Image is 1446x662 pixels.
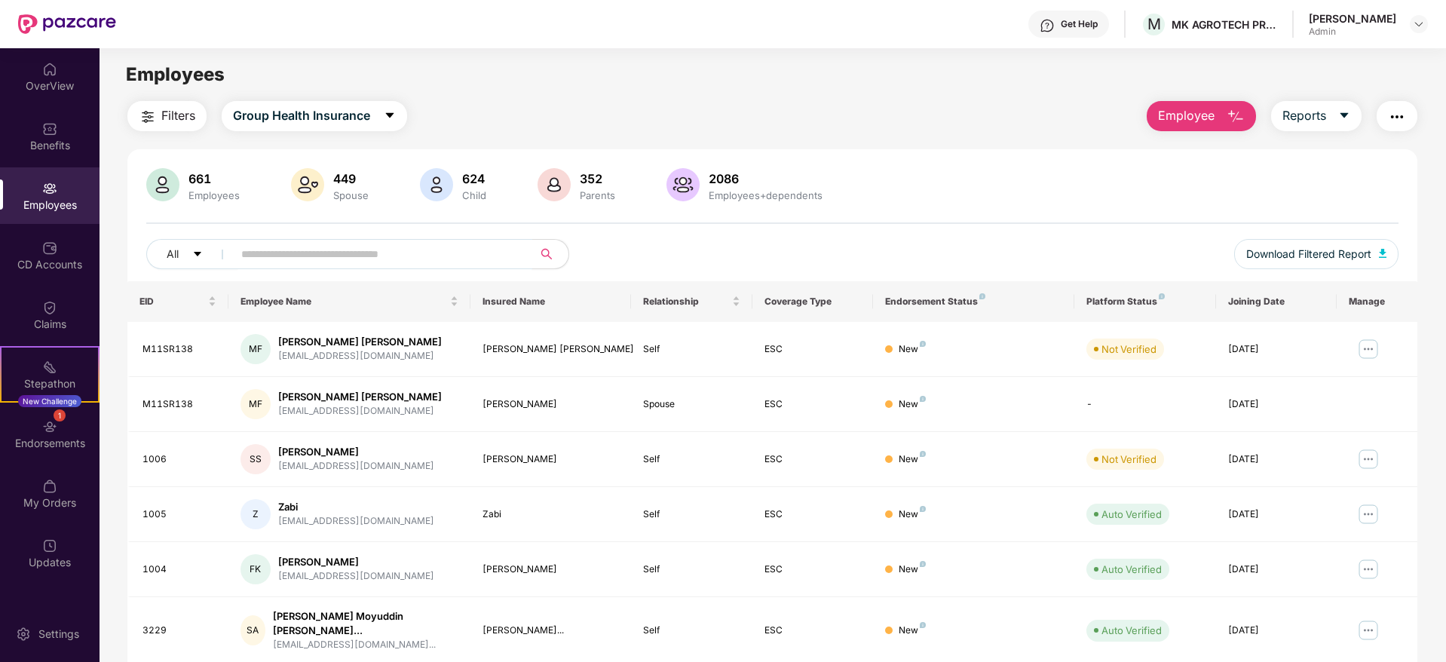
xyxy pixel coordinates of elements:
[42,419,57,434] img: svg+xml;base64,PHN2ZyBpZD0iRW5kb3JzZW1lbnRzIiB4bWxucz0iaHR0cDovL3d3dy53My5vcmcvMjAwMC9zdmciIHdpZH...
[42,62,57,77] img: svg+xml;base64,PHN2ZyBpZD0iSG9tZSIgeG1sbnM9Imh0dHA6Ly93d3cudzMub3JnLzIwMDAvc3ZnIiB3aWR0aD0iMjAiIG...
[161,106,195,125] span: Filters
[185,171,243,186] div: 661
[899,342,926,357] div: New
[538,168,571,201] img: svg+xml;base64,PHN2ZyB4bWxucz0iaHR0cDovL3d3dy53My5vcmcvMjAwMC9zdmciIHhtbG5zOnhsaW5rPSJodHRwOi8vd3...
[278,555,434,569] div: [PERSON_NAME]
[1246,246,1371,262] span: Download Filtered Report
[483,507,620,522] div: Zabi
[240,334,271,364] div: MF
[1282,106,1326,125] span: Reports
[899,562,926,577] div: New
[764,397,861,412] div: ESC
[885,296,1062,308] div: Endorsement Status
[899,507,926,522] div: New
[127,281,228,322] th: EID
[1388,108,1406,126] img: svg+xml;base64,PHN2ZyB4bWxucz0iaHR0cDovL3d3dy53My5vcmcvMjAwMC9zdmciIHdpZHRoPSIyNCIgaGVpZ2h0PSIyNC...
[273,638,458,652] div: [EMAIL_ADDRESS][DOMAIN_NAME]...
[278,404,442,418] div: [EMAIL_ADDRESS][DOMAIN_NAME]
[1061,18,1098,30] div: Get Help
[706,171,826,186] div: 2086
[42,479,57,494] img: svg+xml;base64,PHN2ZyBpZD0iTXlfT3JkZXJzIiBkYXRhLW5hbWU9Ik15IE9yZGVycyIgeG1sbnM9Imh0dHA6Ly93d3cudz...
[18,14,116,34] img: New Pazcare Logo
[146,239,238,269] button: Allcaret-down
[330,171,372,186] div: 449
[1338,109,1350,123] span: caret-down
[1228,397,1325,412] div: [DATE]
[1228,562,1325,577] div: [DATE]
[18,395,81,407] div: New Challenge
[764,562,861,577] div: ESC
[1101,452,1156,467] div: Not Verified
[643,342,740,357] div: Self
[278,335,442,349] div: [PERSON_NAME] [PERSON_NAME]
[1228,507,1325,522] div: [DATE]
[483,452,620,467] div: [PERSON_NAME]
[240,615,265,645] div: SA
[1086,296,1203,308] div: Platform Status
[127,101,207,131] button: Filters
[42,241,57,256] img: svg+xml;base64,PHN2ZyBpZD0iQ0RfQWNjb3VudHMiIGRhdGEtbmFtZT0iQ0QgQWNjb3VudHMiIHhtbG5zPSJodHRwOi8vd3...
[273,609,458,638] div: [PERSON_NAME] Moyuddin [PERSON_NAME]...
[42,181,57,196] img: svg+xml;base64,PHN2ZyBpZD0iRW1wbG95ZWVzIiB4bWxucz0iaHR0cDovL3d3dy53My5vcmcvMjAwMC9zdmciIHdpZHRoPS...
[240,389,271,419] div: MF
[1234,239,1399,269] button: Download Filtered Report
[291,168,324,201] img: svg+xml;base64,PHN2ZyB4bWxucz0iaHR0cDovL3d3dy53My5vcmcvMjAwMC9zdmciIHhtbG5zOnhsaW5rPSJodHRwOi8vd3...
[384,109,396,123] span: caret-down
[42,360,57,375] img: svg+xml;base64,PHN2ZyB4bWxucz0iaHR0cDovL3d3dy53My5vcmcvMjAwMC9zdmciIHdpZHRoPSIyMSIgaGVpZ2h0PSIyMC...
[142,397,216,412] div: M11SR138
[920,396,926,402] img: svg+xml;base64,PHN2ZyB4bWxucz0iaHR0cDovL3d3dy53My5vcmcvMjAwMC9zdmciIHdpZHRoPSI4IiBoZWlnaHQ9IjgiIH...
[2,376,98,391] div: Stepathon
[233,106,370,125] span: Group Health Insurance
[899,624,926,638] div: New
[920,622,926,628] img: svg+xml;base64,PHN2ZyB4bWxucz0iaHR0cDovL3d3dy53My5vcmcvMjAwMC9zdmciIHdpZHRoPSI4IiBoZWlnaHQ9IjgiIH...
[1227,108,1245,126] img: svg+xml;base64,PHN2ZyB4bWxucz0iaHR0cDovL3d3dy53My5vcmcvMjAwMC9zdmciIHhtbG5zOnhsaW5rPSJodHRwOi8vd3...
[1379,249,1386,258] img: svg+xml;base64,PHN2ZyB4bWxucz0iaHR0cDovL3d3dy53My5vcmcvMjAwMC9zdmciIHhtbG5zOnhsaW5rPSJodHRwOi8vd3...
[1216,281,1337,322] th: Joining Date
[1228,342,1325,357] div: [DATE]
[278,349,442,363] div: [EMAIL_ADDRESS][DOMAIN_NAME]
[142,624,216,638] div: 3229
[192,249,203,261] span: caret-down
[278,514,434,529] div: [EMAIL_ADDRESS][DOMAIN_NAME]
[483,624,620,638] div: [PERSON_NAME]...
[899,397,926,412] div: New
[240,444,271,474] div: SS
[240,499,271,529] div: Z
[643,296,728,308] span: Relationship
[278,459,434,474] div: [EMAIL_ADDRESS][DOMAIN_NAME]
[1271,101,1362,131] button: Reportscaret-down
[16,627,31,642] img: svg+xml;base64,PHN2ZyBpZD0iU2V0dGluZy0yMHgyMCIgeG1sbnM9Imh0dHA6Ly93d3cudzMub3JnLzIwMDAvc3ZnIiB3aW...
[34,627,84,642] div: Settings
[1337,281,1417,322] th: Manage
[278,390,442,404] div: [PERSON_NAME] [PERSON_NAME]
[577,189,618,201] div: Parents
[139,296,205,308] span: EID
[142,507,216,522] div: 1005
[1101,562,1162,577] div: Auto Verified
[42,538,57,553] img: svg+xml;base64,PHN2ZyBpZD0iVXBkYXRlZCIgeG1sbnM9Imh0dHA6Ly93d3cudzMub3JnLzIwMDAvc3ZnIiB3aWR0aD0iMj...
[1356,337,1380,361] img: manageButton
[920,451,926,457] img: svg+xml;base64,PHN2ZyB4bWxucz0iaHR0cDovL3d3dy53My5vcmcvMjAwMC9zdmciIHdpZHRoPSI4IiBoZWlnaHQ9IjgiIH...
[764,342,861,357] div: ESC
[1309,11,1396,26] div: [PERSON_NAME]
[764,452,861,467] div: ESC
[420,168,453,201] img: svg+xml;base64,PHN2ZyB4bWxucz0iaHR0cDovL3d3dy53My5vcmcvMjAwMC9zdmciIHhtbG5zOnhsaW5rPSJodHRwOi8vd3...
[920,341,926,347] img: svg+xml;base64,PHN2ZyB4bWxucz0iaHR0cDovL3d3dy53My5vcmcvMjAwMC9zdmciIHdpZHRoPSI4IiBoZWlnaHQ9IjgiIH...
[483,342,620,357] div: [PERSON_NAME] [PERSON_NAME]
[142,562,216,577] div: 1004
[1101,342,1156,357] div: Not Verified
[42,300,57,315] img: svg+xml;base64,PHN2ZyBpZD0iQ2xhaW0iIHhtbG5zPSJodHRwOi8vd3d3LnczLm9yZy8yMDAwL3N2ZyIgd2lkdGg9IjIwIi...
[142,342,216,357] div: M11SR138
[643,452,740,467] div: Self
[1356,447,1380,471] img: manageButton
[483,397,620,412] div: [PERSON_NAME]
[979,293,985,299] img: svg+xml;base64,PHN2ZyB4bWxucz0iaHR0cDovL3d3dy53My5vcmcvMjAwMC9zdmciIHdpZHRoPSI4IiBoZWlnaHQ9IjgiIH...
[1101,623,1162,638] div: Auto Verified
[1228,452,1325,467] div: [DATE]
[483,562,620,577] div: [PERSON_NAME]
[185,189,243,201] div: Employees
[42,121,57,136] img: svg+xml;base64,PHN2ZyBpZD0iQmVuZWZpdHMiIHhtbG5zPSJodHRwOi8vd3d3LnczLm9yZy8yMDAwL3N2ZyIgd2lkdGg9Ij...
[532,239,569,269] button: search
[1413,18,1425,30] img: svg+xml;base64,PHN2ZyBpZD0iRHJvcGRvd24tMzJ4MzIiIHhtbG5zPSJodHRwOi8vd3d3LnczLm9yZy8yMDAwL3N2ZyIgd2...
[631,281,752,322] th: Relationship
